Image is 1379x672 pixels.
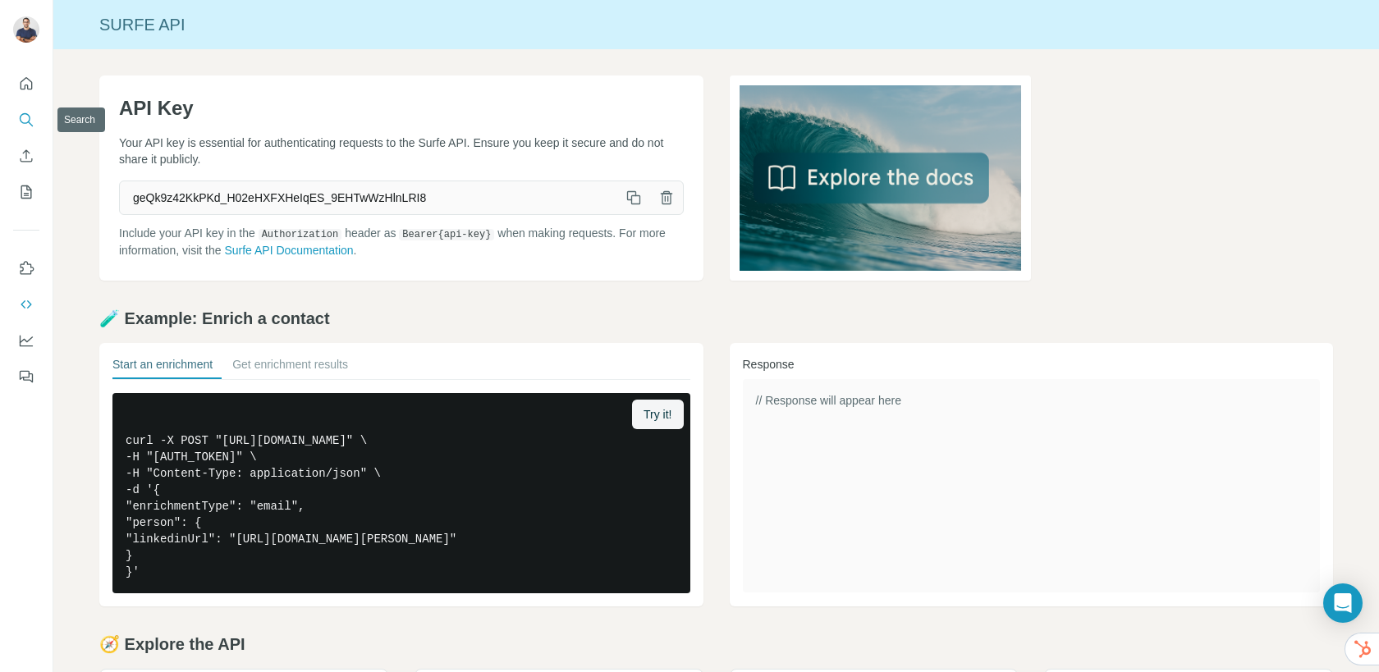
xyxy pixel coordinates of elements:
button: Get enrichment results [232,356,348,379]
button: Enrich CSV [13,141,39,171]
button: Feedback [13,362,39,391]
a: Surfe API Documentation [224,244,353,257]
button: Search [13,105,39,135]
p: Include your API key in the header as when making requests. For more information, visit the . [119,225,684,258]
span: Try it! [644,406,671,423]
code: Bearer {api-key} [399,229,494,240]
button: Use Surfe API [13,290,39,319]
h2: 🧭 Explore the API [99,633,1333,656]
h1: API Key [119,95,684,121]
code: Authorization [259,229,342,240]
pre: curl -X POST "[URL][DOMAIN_NAME]" \ -H "[AUTH_TOKEN]" \ -H "Content-Type: application/json" \ -d ... [112,393,690,593]
img: Avatar [13,16,39,43]
button: Dashboard [13,326,39,355]
button: Quick start [13,69,39,98]
span: geQk9z42KkPKd_H02eHXFXHeIqES_9EHTwWzHlnLRI8 [120,183,617,213]
span: // Response will appear here [756,394,901,407]
button: Start an enrichment [112,356,213,379]
button: Try it! [632,400,683,429]
button: My lists [13,177,39,207]
div: Open Intercom Messenger [1323,583,1363,623]
button: Use Surfe on LinkedIn [13,254,39,283]
h2: 🧪 Example: Enrich a contact [99,307,1333,330]
p: Your API key is essential for authenticating requests to the Surfe API. Ensure you keep it secure... [119,135,684,167]
div: Surfe API [53,13,1379,36]
h3: Response [743,356,1321,373]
